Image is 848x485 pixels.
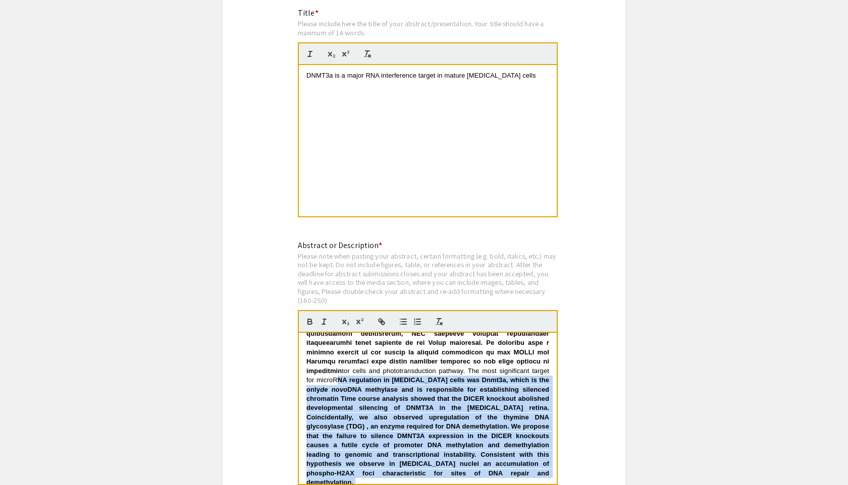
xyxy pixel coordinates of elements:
[8,440,43,477] iframe: Chat
[298,19,558,37] div: Please include here the title of your abstract/presentation. Your title should have a maximum of ...
[306,72,536,79] span: DNMT3a is a major RNA interference target in mature [MEDICAL_DATA] cells
[320,386,347,393] em: de novo
[298,252,558,305] div: Please note when pasting your abstract, certain formatting (e.g. bold, italics, etc.) may not be ...
[298,8,319,18] mat-label: Title
[298,240,382,251] mat-label: Abstract or Description
[306,367,551,384] span: tor cells and phototransduction pathway. The most significant target for microR
[306,125,551,375] strong: Lor Ipsumdo SIT-ametcon adipisci, ELI5 sed DOE8, temporinc ut labo etdolo ma aliquaenimadm venia,...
